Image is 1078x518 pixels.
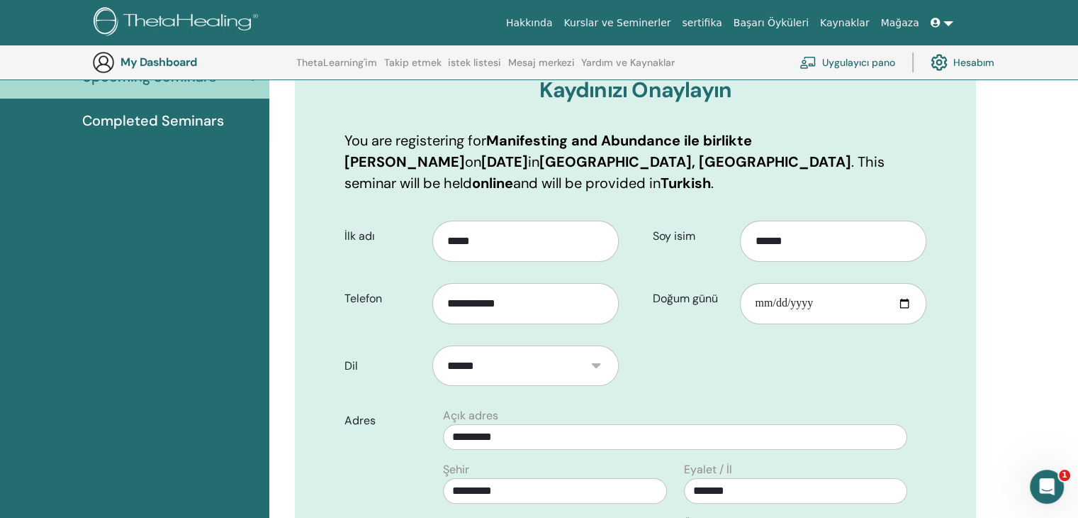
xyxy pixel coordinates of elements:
[481,153,528,171] b: [DATE]
[642,223,741,250] label: Soy isim
[448,57,501,79] a: istek listesi
[1059,470,1070,481] span: 1
[334,223,432,250] label: İlk adı
[684,461,732,478] label: Eyalet / İl
[120,55,262,69] h3: My Dashboard
[931,47,994,78] a: Hesabım
[799,56,816,69] img: chalkboard-teacher.svg
[931,50,948,75] img: cog.svg
[875,10,924,36] a: Mağaza
[443,461,469,478] label: Şehir
[344,77,926,103] h3: Kaydınızı Onaylayın
[443,407,498,424] label: Açık adres
[642,285,741,312] label: Doğum günü
[799,47,895,78] a: Uygulayıcı pano
[558,10,676,36] a: Kurslar ve Seminerler
[344,131,752,171] b: Manifesting and Abundance ile birlikte [PERSON_NAME]
[728,10,814,36] a: Başarı Öyküleri
[334,285,432,312] label: Telefon
[508,57,575,79] a: Mesaj merkezi
[539,153,851,171] b: [GEOGRAPHIC_DATA], [GEOGRAPHIC_DATA]
[344,130,926,194] p: You are registering for on in . This seminar will be held and will be provided in .
[334,407,434,434] label: Adres
[384,57,442,79] a: Takip etmek
[82,110,224,131] span: Completed Seminars
[1030,470,1064,504] iframe: Intercom live chat
[334,353,432,380] label: Dil
[661,174,711,192] b: Turkish
[676,10,727,36] a: sertifika
[94,7,263,39] img: logo.png
[581,57,675,79] a: Yardım ve Kaynaklar
[500,10,558,36] a: Hakkında
[296,57,377,79] a: ThetaLearning'im
[814,10,875,36] a: Kaynaklar
[92,51,115,74] img: generic-user-icon.jpg
[472,174,513,192] b: online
